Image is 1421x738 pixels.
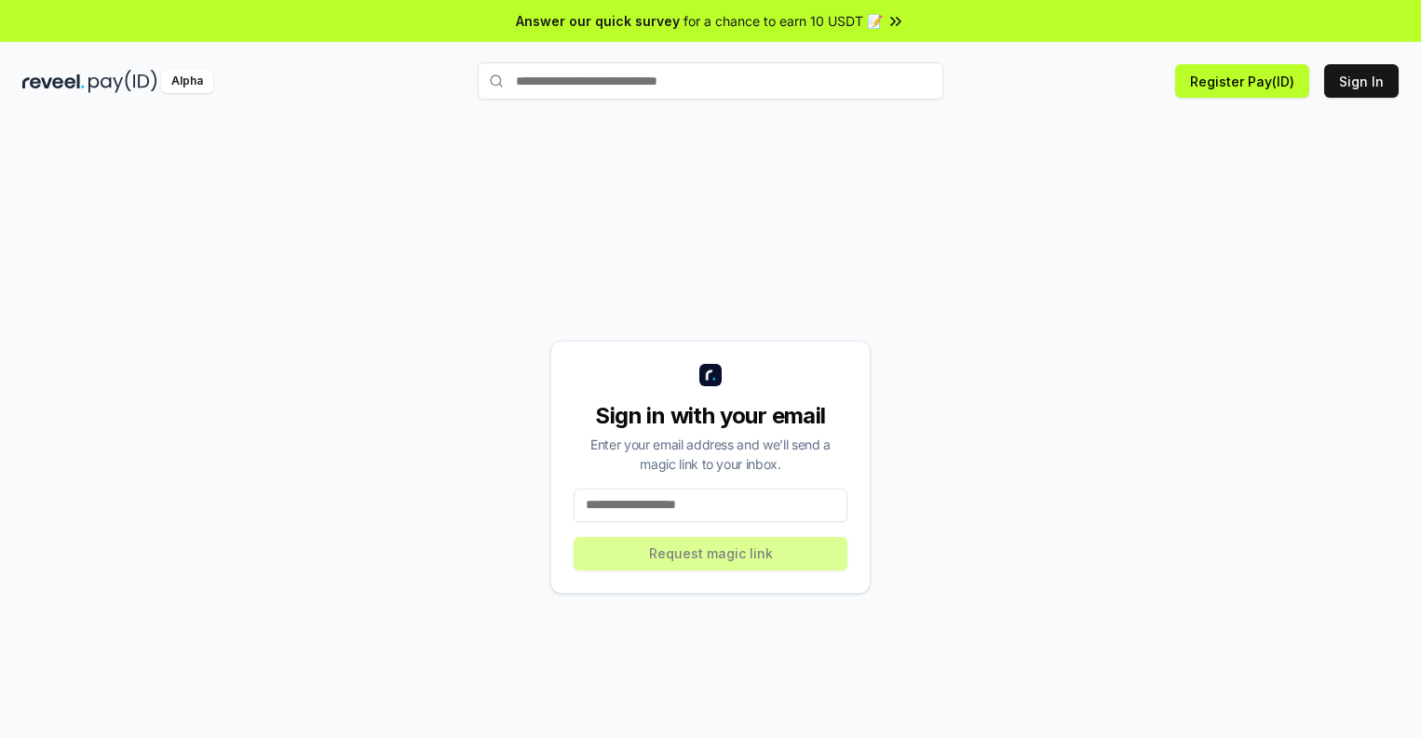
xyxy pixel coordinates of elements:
div: Sign in with your email [574,401,847,431]
span: for a chance to earn 10 USDT 📝 [683,11,883,31]
button: Sign In [1324,64,1399,98]
img: reveel_dark [22,70,85,93]
span: Answer our quick survey [516,11,680,31]
div: Enter your email address and we’ll send a magic link to your inbox. [574,435,847,474]
button: Register Pay(ID) [1175,64,1309,98]
div: Alpha [161,70,213,93]
img: logo_small [699,364,722,386]
img: pay_id [88,70,157,93]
